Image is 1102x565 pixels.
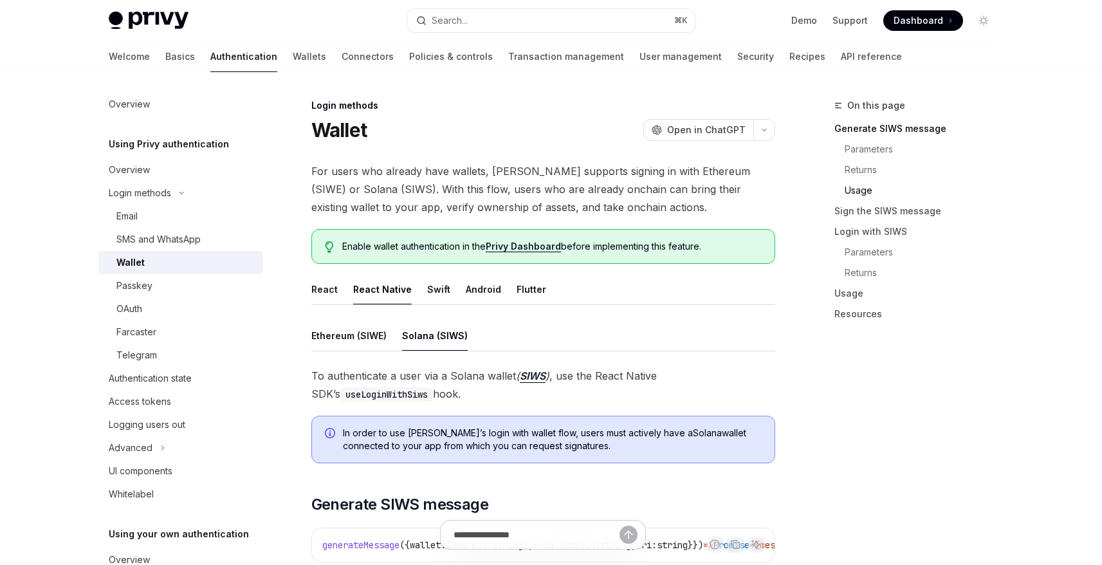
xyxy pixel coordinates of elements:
[325,241,334,253] svg: Tip
[342,41,394,72] a: Connectors
[834,139,1004,160] a: Parameters
[98,274,263,297] a: Passkey
[98,390,263,413] a: Access tokens
[116,278,152,293] div: Passkey
[643,119,753,141] button: Open in ChatGPT
[98,459,263,483] a: UI components
[311,162,775,216] span: For users who already have wallets, [PERSON_NAME] supports signing in with Ethereum (SIWE) or Sol...
[116,347,157,363] div: Telegram
[516,369,549,383] em: ( )
[116,324,156,340] div: Farcaster
[98,93,263,116] a: Overview
[402,320,468,351] button: Solana (SIWS)
[293,41,326,72] a: Wallets
[311,494,488,515] span: Generate SIWS message
[834,242,1004,263] a: Parameters
[486,241,561,252] a: Privy Dashboard
[98,413,263,436] a: Logging users out
[427,274,450,304] button: Swift
[116,301,142,317] div: OAuth
[98,436,263,459] button: Toggle Advanced section
[116,255,145,270] div: Wallet
[109,41,150,72] a: Welcome
[834,304,1004,324] a: Resources
[116,208,138,224] div: Email
[109,526,249,542] h5: Using your own authentication
[109,97,150,112] div: Overview
[210,41,277,72] a: Authentication
[165,41,195,72] a: Basics
[98,483,263,506] a: Whitelabel
[841,41,902,72] a: API reference
[109,463,172,479] div: UI components
[109,12,188,30] img: light logo
[109,162,150,178] div: Overview
[98,367,263,390] a: Authentication state
[639,41,722,72] a: User management
[109,136,229,152] h5: Using Privy authentication
[311,118,367,142] h1: Wallet
[353,274,412,304] button: React Native
[834,160,1004,180] a: Returns
[98,205,263,228] a: Email
[834,221,1004,242] a: Login with SIWS
[520,369,546,383] a: SIWS
[466,274,501,304] button: Android
[737,41,774,72] a: Security
[674,15,688,26] span: ⌘ K
[973,10,994,31] button: Toggle dark mode
[98,251,263,274] a: Wallet
[834,180,1004,201] a: Usage
[454,521,620,549] input: Ask a question...
[98,297,263,320] a: OAuth
[834,283,1004,304] a: Usage
[98,158,263,181] a: Overview
[311,320,387,351] button: Ethereum (SIWE)
[508,41,624,72] a: Transaction management
[407,9,695,32] button: Open search
[883,10,963,31] a: Dashboard
[109,394,171,409] div: Access tokens
[409,41,493,72] a: Policies & controls
[847,98,905,113] span: On this page
[311,274,338,304] button: React
[98,228,263,251] a: SMS and WhatsApp
[109,440,152,456] div: Advanced
[832,14,868,27] a: Support
[98,320,263,344] a: Farcaster
[834,118,1004,139] a: Generate SIWS message
[340,387,433,402] code: useLoginWithSiws
[343,427,762,452] span: In order to use [PERSON_NAME]’s login with wallet flow, users must actively have a Solana wallet ...
[116,232,201,247] div: SMS and WhatsApp
[109,185,171,201] div: Login methods
[109,417,185,432] div: Logging users out
[620,526,638,544] button: Send message
[109,486,154,502] div: Whitelabel
[834,201,1004,221] a: Sign the SIWS message
[109,371,192,386] div: Authentication state
[311,99,775,112] div: Login methods
[894,14,943,27] span: Dashboard
[834,263,1004,283] a: Returns
[667,124,746,136] span: Open in ChatGPT
[311,367,775,403] span: To authenticate a user via a Solana wallet , use the React Native SDK’s hook.
[791,14,817,27] a: Demo
[517,274,546,304] button: Flutter
[789,41,825,72] a: Recipes
[432,13,468,28] div: Search...
[342,240,761,253] span: Enable wallet authentication in the before implementing this feature.
[98,181,263,205] button: Toggle Login methods section
[98,344,263,367] a: Telegram
[325,428,338,441] svg: Info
